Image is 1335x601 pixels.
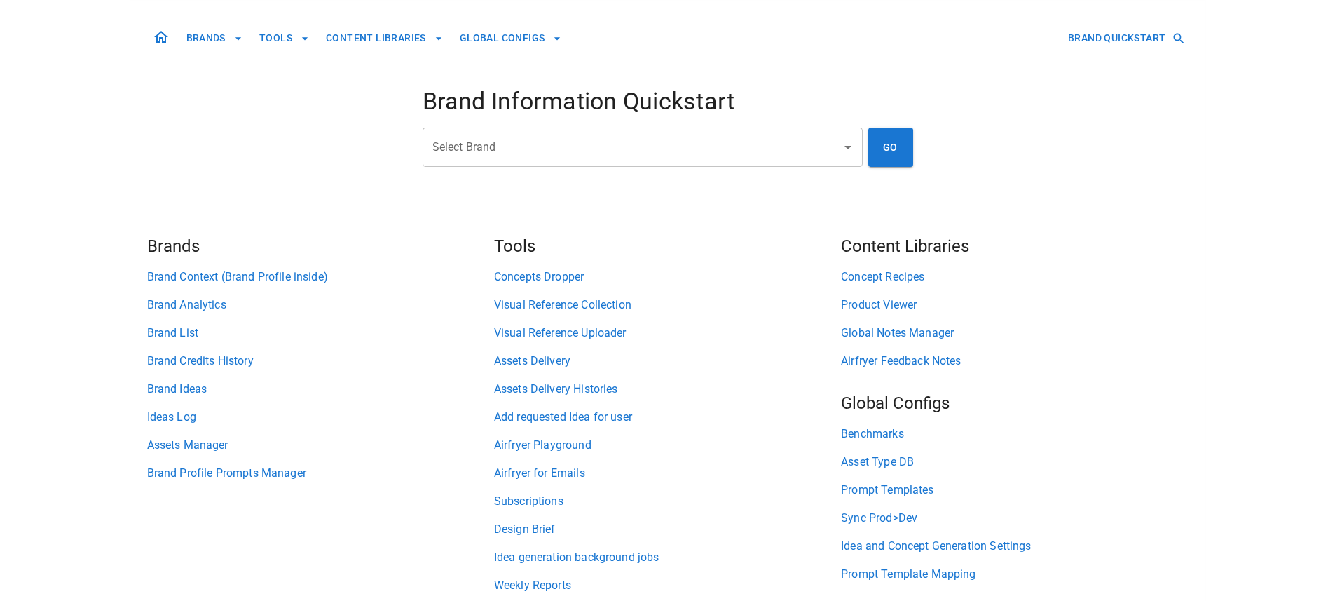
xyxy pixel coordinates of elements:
button: GLOBAL CONFIGS [454,25,568,51]
a: Brand Profile Prompts Manager [147,465,494,482]
a: Concept Recipes [841,269,1188,285]
h4: Brand Information Quickstart [423,87,913,116]
a: Idea generation background jobs [494,549,841,566]
a: Assets Delivery Histories [494,381,841,398]
a: Concepts Dropper [494,269,841,285]
a: Idea and Concept Generation Settings [841,538,1188,555]
a: Sync Prod>Dev [841,510,1188,527]
a: Brand Ideas [147,381,494,398]
button: GO [868,128,913,167]
a: Subscriptions [494,493,841,510]
button: Open [838,137,858,157]
a: Weekly Reports [494,577,841,594]
a: Airfryer for Emails [494,465,841,482]
a: Product Viewer [841,297,1188,313]
a: Visual Reference Uploader [494,325,841,342]
h5: Global Configs [841,392,1188,414]
a: Brand List [147,325,494,342]
a: Airfryer Playground [494,437,841,454]
button: BRANDS [181,25,248,51]
a: Brand Credits History [147,353,494,370]
button: BRAND QUICKSTART [1062,25,1188,51]
a: Prompt Templates [841,482,1188,499]
a: Airfryer Feedback Notes [841,353,1188,370]
a: Brand Context (Brand Profile inside) [147,269,494,285]
h5: Content Libraries [841,235,1188,257]
a: Design Brief [494,521,841,538]
a: Prompt Template Mapping [841,566,1188,583]
a: Brand Analytics [147,297,494,313]
button: CONTENT LIBRARIES [320,25,449,51]
a: Ideas Log [147,409,494,426]
a: Add requested Idea for user [494,409,841,426]
a: Visual Reference Collection [494,297,841,313]
button: TOOLS [254,25,315,51]
h5: Tools [494,235,841,257]
a: Benchmarks [841,426,1188,443]
a: Asset Type DB [841,454,1188,471]
a: Assets Manager [147,437,494,454]
a: Global Notes Manager [841,325,1188,342]
a: Assets Delivery [494,353,841,370]
h5: Brands [147,235,494,257]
